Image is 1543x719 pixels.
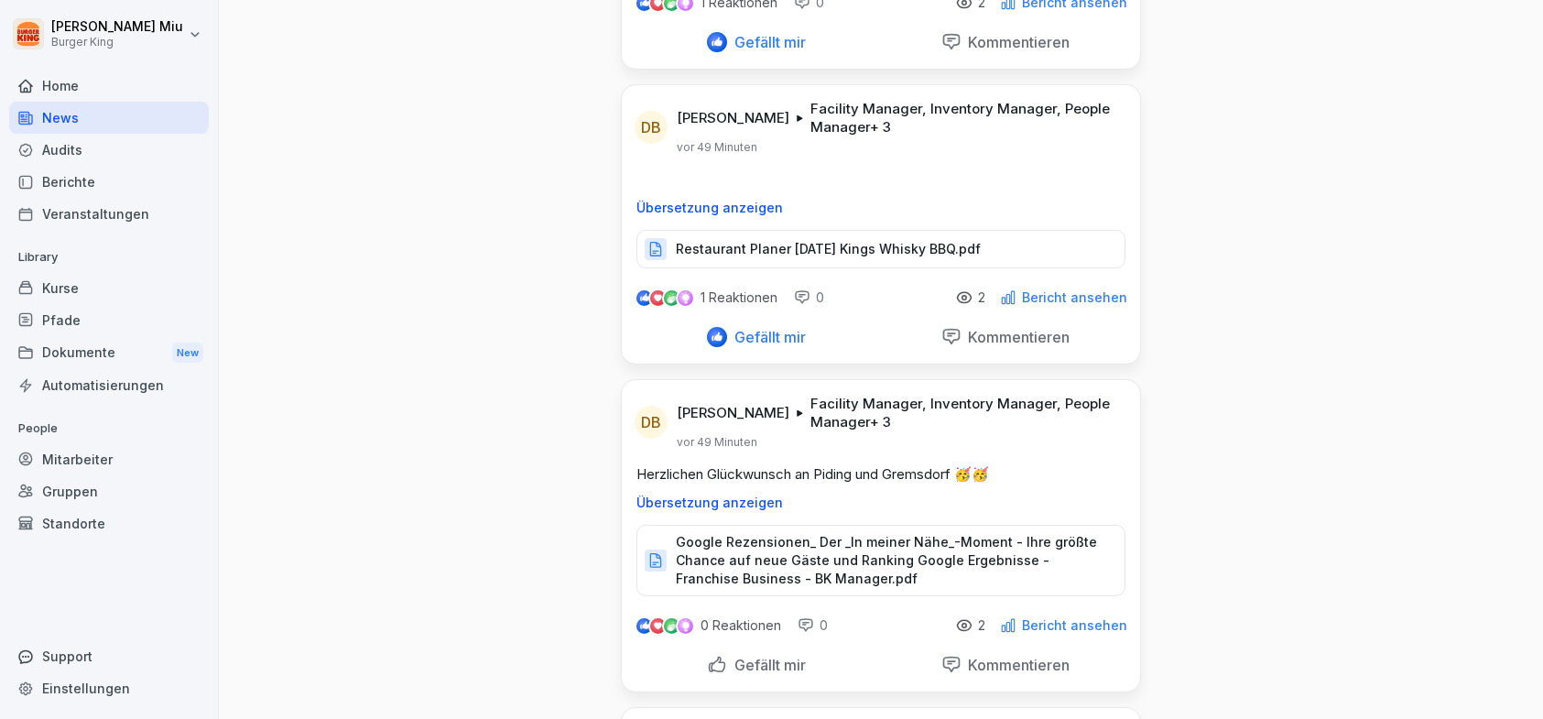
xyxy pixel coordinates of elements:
p: vor 49 Minuten [677,140,757,155]
p: [PERSON_NAME] Miu [51,19,183,35]
a: DokumenteNew [9,336,209,370]
div: Dokumente [9,336,209,370]
div: 0 [798,616,828,635]
img: celebrate [664,618,679,634]
a: Berichte [9,166,209,198]
p: Gefällt mir [727,656,806,674]
p: 2 [978,290,985,305]
p: Google Rezensionen_ Der _In meiner Nähe_-Moment - Ihre größte Chance auf neue Gäste und Ranking G... [676,533,1106,588]
a: Einstellungen [9,672,209,704]
p: 2 [978,618,985,633]
img: love [651,291,665,305]
p: Facility Manager, Inventory Manager, People Manager + 3 [810,395,1118,431]
div: Support [9,640,209,672]
p: Herzlichen Glückwunsch an Piding und Gremsdorf 🥳🥳 [636,464,1125,485]
a: Automatisierungen [9,369,209,401]
p: [PERSON_NAME] [677,109,789,127]
p: vor 49 Minuten [677,435,757,450]
p: Bericht ansehen [1022,618,1127,633]
img: inspiring [678,617,693,634]
p: Kommentieren [962,328,1070,346]
p: Kommentieren [962,33,1070,51]
p: Gefällt mir [727,33,806,51]
a: News [9,102,209,134]
a: Standorte [9,507,209,539]
img: like [637,290,652,305]
p: Library [9,243,209,272]
p: People [9,414,209,443]
a: Gruppen [9,475,209,507]
a: Veranstaltungen [9,198,209,230]
a: Pfade [9,304,209,336]
div: 0 [794,289,824,307]
p: Übersetzung anzeigen [636,496,1125,510]
img: love [651,619,665,633]
a: Home [9,70,209,102]
p: Gefällt mir [727,328,806,346]
p: 1 Reaktionen [701,290,777,305]
img: celebrate [664,290,679,306]
a: Mitarbeiter [9,443,209,475]
a: Google Rezensionen_ Der _In meiner Nähe_-Moment - Ihre größte Chance auf neue Gäste und Ranking G... [636,557,1125,575]
p: 0 Reaktionen [701,618,781,633]
p: [PERSON_NAME] [677,404,789,422]
a: Audits [9,134,209,166]
p: Bericht ansehen [1022,290,1127,305]
div: DB [635,406,668,439]
img: like [637,618,652,633]
a: Restaurant Planer [DATE] Kings Whisky BBQ.pdf [636,245,1125,264]
div: New [172,343,203,364]
p: Restaurant Planer [DATE] Kings Whisky BBQ.pdf [676,240,981,258]
p: Kommentieren [962,656,1070,674]
p: Übersetzung anzeigen [636,201,1125,215]
p: Burger King [51,36,183,49]
p: Facility Manager, Inventory Manager, People Manager + 3 [810,100,1118,136]
img: inspiring [678,289,693,306]
a: Kurse [9,272,209,304]
div: DB [635,111,668,144]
